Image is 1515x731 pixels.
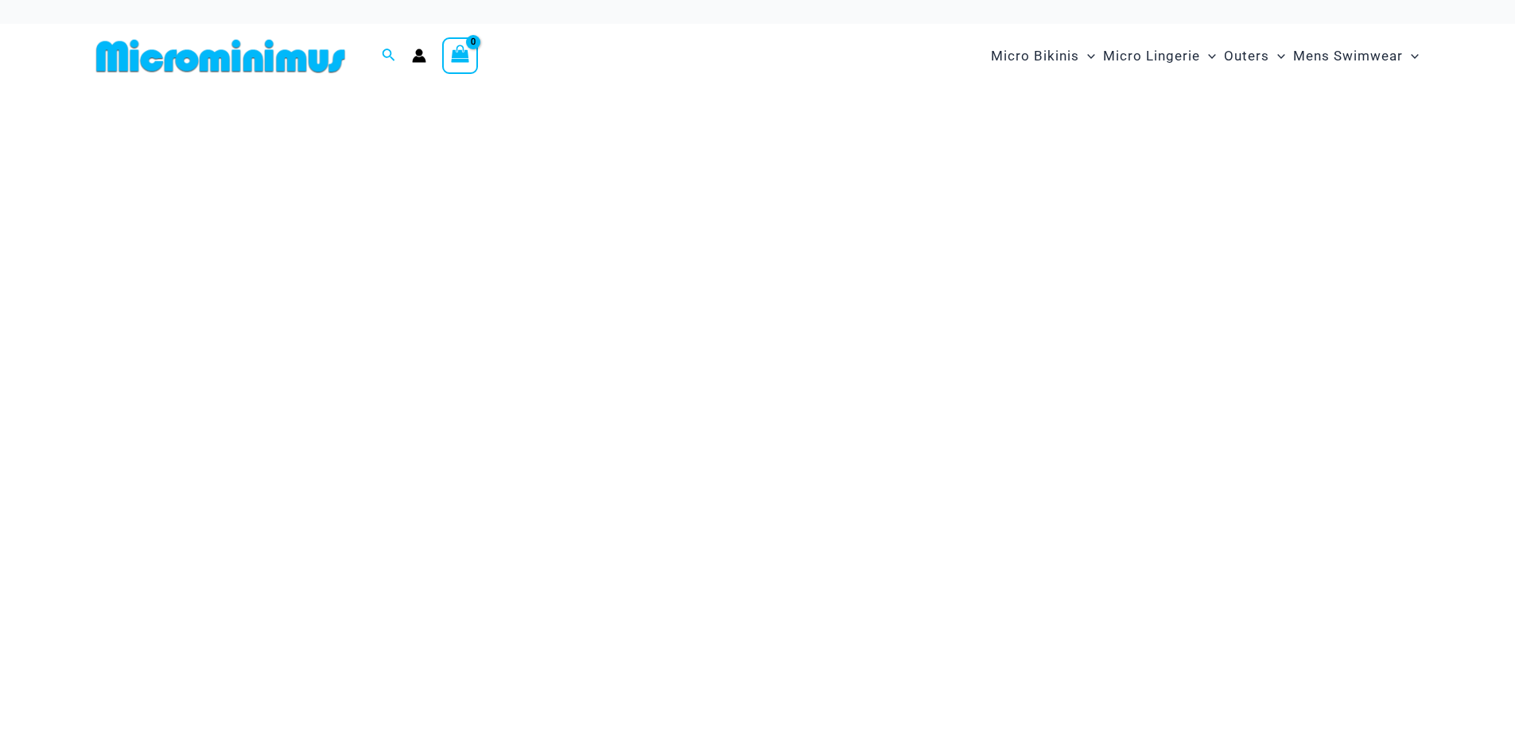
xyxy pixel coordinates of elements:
[412,49,426,63] a: Account icon link
[1269,36,1285,76] span: Menu Toggle
[1103,36,1200,76] span: Micro Lingerie
[991,36,1079,76] span: Micro Bikinis
[985,29,1426,83] nav: Site Navigation
[987,32,1099,80] a: Micro BikinisMenu ToggleMenu Toggle
[9,105,1506,614] img: Waves Breaking Ocean Bikini Pack
[1200,36,1216,76] span: Menu Toggle
[1220,32,1289,80] a: OutersMenu ToggleMenu Toggle
[1079,36,1095,76] span: Menu Toggle
[1403,36,1419,76] span: Menu Toggle
[442,37,479,74] a: View Shopping Cart, empty
[1289,32,1423,80] a: Mens SwimwearMenu ToggleMenu Toggle
[1224,36,1269,76] span: Outers
[90,38,352,74] img: MM SHOP LOGO FLAT
[1293,36,1403,76] span: Mens Swimwear
[382,46,396,66] a: Search icon link
[1099,32,1220,80] a: Micro LingerieMenu ToggleMenu Toggle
